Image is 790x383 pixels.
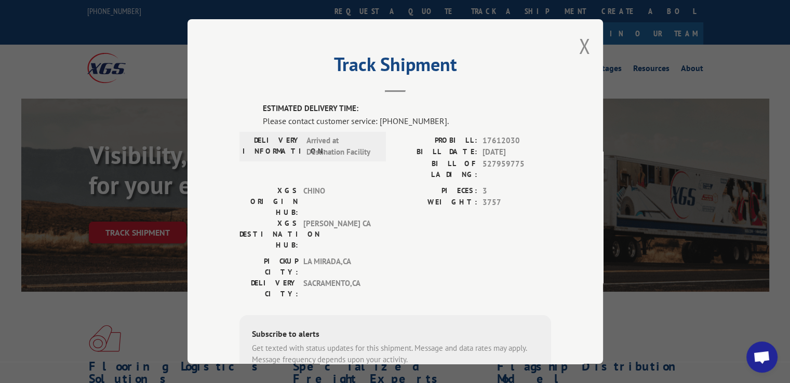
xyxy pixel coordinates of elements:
label: PIECES: [395,185,477,197]
label: PICKUP CITY: [239,255,298,277]
span: 17612030 [483,134,551,146]
label: ESTIMATED DELIVERY TIME: [263,103,551,115]
span: CHINO [303,185,373,217]
div: Open chat [746,341,778,373]
span: 3 [483,185,551,197]
span: 527959775 [483,158,551,180]
div: Get texted with status updates for this shipment. Message and data rates may apply. Message frequ... [252,342,539,365]
span: LA MIRADA , CA [303,255,373,277]
label: DELIVERY CITY: [239,277,298,299]
label: DELIVERY INFORMATION: [243,134,301,158]
label: XGS DESTINATION HUB: [239,217,298,250]
label: XGS ORIGIN HUB: [239,185,298,217]
div: Subscribe to alerts [252,327,539,342]
span: [DATE] [483,146,551,158]
span: Arrived at Destination Facility [306,134,377,158]
label: PROBILL: [395,134,477,146]
label: WEIGHT: [395,197,477,209]
span: [PERSON_NAME] CA [303,217,373,250]
label: BILL OF LADING: [395,158,477,180]
div: Please contact customer service: [PHONE_NUMBER]. [263,114,551,127]
span: 3757 [483,197,551,209]
label: BILL DATE: [395,146,477,158]
button: Close modal [579,32,590,60]
h2: Track Shipment [239,57,551,77]
span: SACRAMENTO , CA [303,277,373,299]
